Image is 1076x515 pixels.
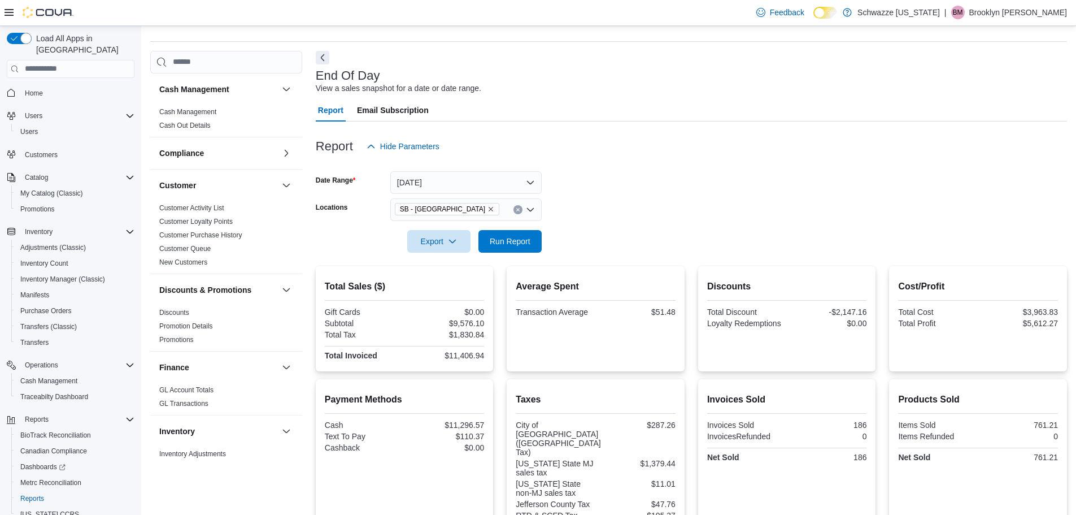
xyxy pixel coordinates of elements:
button: Traceabilty Dashboard [11,389,139,405]
span: Reports [16,492,134,505]
span: BM [953,6,963,19]
a: Dashboards [16,460,70,474]
span: Cash Out Details [159,121,211,130]
div: InvoicesRefunded [707,432,785,441]
button: Reports [20,413,53,426]
div: Cashback [325,443,402,452]
div: $47.76 [598,500,676,509]
a: Inventory Adjustments [159,450,226,458]
span: Canadian Compliance [16,444,134,458]
span: Operations [25,361,58,370]
span: Canadian Compliance [20,447,87,456]
button: Finance [280,361,293,374]
span: Traceabilty Dashboard [16,390,134,404]
a: Transfers [16,336,53,349]
div: Finance [150,383,302,415]
button: Manifests [11,287,139,303]
button: Customer [159,180,277,191]
a: Promotions [159,336,194,344]
div: $0.00 [789,319,866,328]
span: Discounts [159,308,189,317]
button: Catalog [2,170,139,185]
button: Compliance [159,148,277,159]
span: Transfers (Classic) [16,320,134,334]
div: City of [GEOGRAPHIC_DATA] ([GEOGRAPHIC_DATA] Tax) [516,421,600,457]
div: Total Tax [325,330,402,339]
div: $1,379.44 [598,459,676,468]
h2: Discounts [707,280,867,293]
a: Promotions [16,202,59,216]
span: Customer Activity List [159,204,224,213]
div: 761.21 [981,421,1058,430]
div: $287.26 [605,421,676,430]
button: Inventory [280,425,293,438]
span: Hide Parameters [380,141,439,152]
div: 0 [981,432,1058,441]
div: $9,576.10 [407,319,484,328]
div: Gift Cards [325,308,402,317]
span: Reports [25,415,49,424]
button: Open list of options [526,205,535,214]
div: Cash Management [150,105,302,137]
a: Customer Purchase History [159,231,242,239]
button: Discounts & Promotions [280,283,293,297]
a: Customer Loyalty Points [159,218,233,226]
a: Discounts [159,309,189,317]
button: Metrc Reconciliation [11,475,139,491]
button: Home [2,85,139,101]
div: Discounts & Promotions [150,306,302,351]
span: Users [25,111,42,120]
div: Jefferson County Tax [516,500,593,509]
div: $110.37 [407,432,484,441]
span: Operations [20,358,134,372]
span: Manifests [20,291,49,300]
a: Users [16,125,42,139]
span: Transfers [20,338,49,347]
span: Export [414,230,464,253]
span: Cash Management [159,107,216,116]
button: Cash Management [280,83,293,96]
span: Promotions [159,335,194,344]
div: Transaction Average [516,308,593,317]
div: Brooklyn Michele Carlton [951,6,965,19]
span: Promotions [20,205,55,214]
a: Cash Out Details [159,122,211,129]
span: SB - [GEOGRAPHIC_DATA] [400,204,485,215]
h3: Report [316,140,353,153]
div: $3,963.83 [981,308,1058,317]
span: Adjustments (Classic) [20,243,86,252]
span: Feedback [770,7,804,18]
a: Adjustments (Classic) [16,241,90,254]
span: Run Report [490,236,530,247]
button: Inventory [159,426,277,437]
button: Purchase Orders [11,303,139,319]
span: Promotions [16,202,134,216]
button: Run Report [478,230,542,253]
button: Operations [20,358,63,372]
span: Inventory Manager (Classic) [20,275,105,284]
h3: End Of Day [316,69,380,83]
a: Metrc Reconciliation [16,476,86,490]
span: Transfers [16,336,134,349]
div: Total Cost [898,308,975,317]
span: Inventory Adjustments [159,449,226,458]
span: Users [20,127,38,136]
label: Date Range [316,176,356,185]
button: Inventory Count [11,256,139,271]
span: Catalog [20,171,134,184]
h3: Finance [159,362,189,373]
h3: Discounts & Promotions [159,284,251,296]
span: BioTrack Reconciliation [16,429,134,442]
span: Customer Loyalty Points [159,217,233,226]
a: Customers [20,148,62,162]
h2: Taxes [516,393,676,406]
span: Metrc Reconciliation [16,476,134,490]
button: BioTrack Reconciliation [11,427,139,443]
div: Total Profit [898,319,975,328]
button: Canadian Compliance [11,443,139,459]
div: $0.00 [407,308,484,317]
div: $0.00 [407,443,484,452]
img: Cova [23,7,73,18]
div: 761.21 [981,453,1058,462]
div: $1,830.84 [407,330,484,339]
